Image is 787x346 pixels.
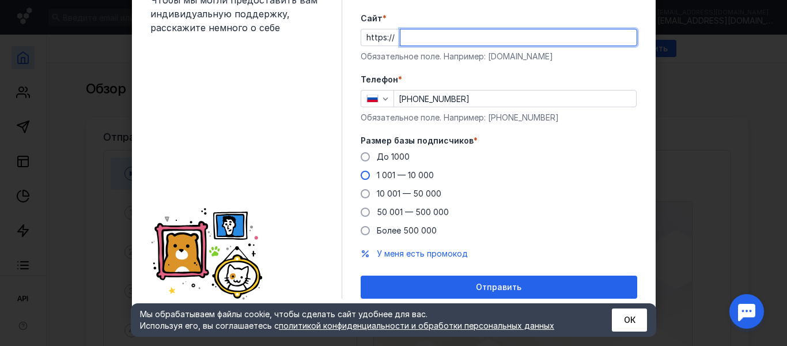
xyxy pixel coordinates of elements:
[377,248,468,259] button: У меня есть промокод
[361,13,383,24] span: Cайт
[476,283,521,292] span: Отправить
[279,321,554,330] a: политикой конфиденциальности и обработки персональных данных
[377,249,468,258] span: У меня есть промокод
[377,170,434,180] span: 1 001 — 10 000
[612,309,647,332] button: ОК
[377,207,449,217] span: 50 001 — 500 000
[377,189,441,198] span: 10 001 — 50 000
[140,309,584,332] div: Мы обрабатываем файлы cookie, чтобы сделать сайт удобнее для вас. Используя его, вы соглашаетесь c
[361,74,398,85] span: Телефон
[361,51,637,62] div: Обязательное поле. Например: [DOMAIN_NAME]
[361,135,474,146] span: Размер базы подписчиков
[377,225,437,235] span: Более 500 000
[361,112,637,123] div: Обязательное поле. Например: [PHONE_NUMBER]
[361,276,637,299] button: Отправить
[377,152,410,161] span: До 1000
